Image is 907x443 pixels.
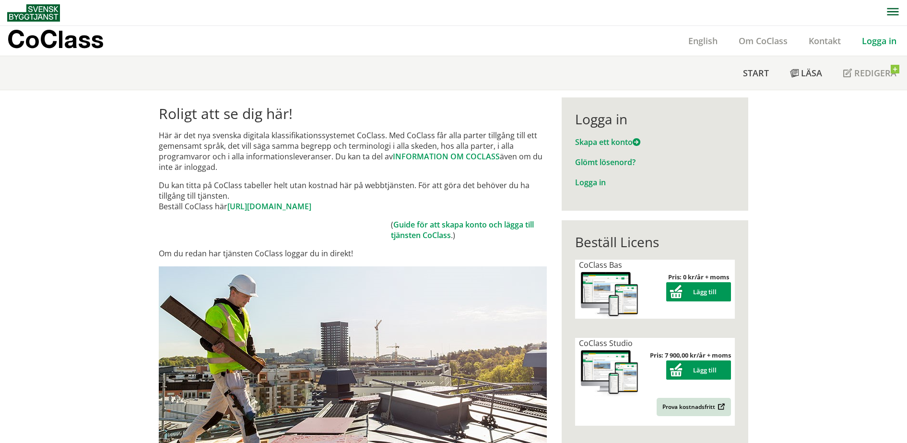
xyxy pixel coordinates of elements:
[650,351,731,359] strong: Pris: 7 900,00 kr/år + moms
[7,26,124,56] a: CoClass
[159,180,547,212] p: Du kan titta på CoClass tabeller helt utan kostnad här på webbtjänsten. För att göra det behöver ...
[579,260,622,270] span: CoClass Bas
[678,35,728,47] a: English
[159,105,547,122] h1: Roligt att se dig här!
[159,130,547,172] p: Här är det nya svenska digitala klassifikationssystemet CoClass. Med CoClass får alla parter till...
[579,270,640,319] img: coclass-license.jpg
[7,4,60,22] img: Svensk Byggtjänst
[668,273,729,281] strong: Pris: 0 kr/år + moms
[666,287,731,296] a: Lägg till
[575,157,636,168] a: Glömt lösenord?
[7,34,104,45] p: CoClass
[666,282,731,301] button: Lägg till
[728,35,798,47] a: Om CoClass
[666,360,731,380] button: Lägg till
[575,177,606,188] a: Logga in
[716,403,725,410] img: Outbound.png
[743,67,769,79] span: Start
[391,219,534,240] a: Guide för att skapa konto och lägga till tjänsten CoClass
[779,56,833,90] a: Läsa
[851,35,907,47] a: Logga in
[575,111,735,127] div: Logga in
[798,35,851,47] a: Kontakt
[575,234,735,250] div: Beställ Licens
[575,137,640,147] a: Skapa ett konto
[732,56,779,90] a: Start
[657,398,731,416] a: Prova kostnadsfritt
[579,338,633,348] span: CoClass Studio
[227,201,311,212] a: [URL][DOMAIN_NAME]
[159,248,547,259] p: Om du redan har tjänsten CoClass loggar du in direkt!
[801,67,822,79] span: Läsa
[393,151,500,162] a: INFORMATION OM COCLASS
[579,348,640,397] img: coclass-license.jpg
[391,219,547,240] td: ( .)
[666,366,731,374] a: Lägg till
